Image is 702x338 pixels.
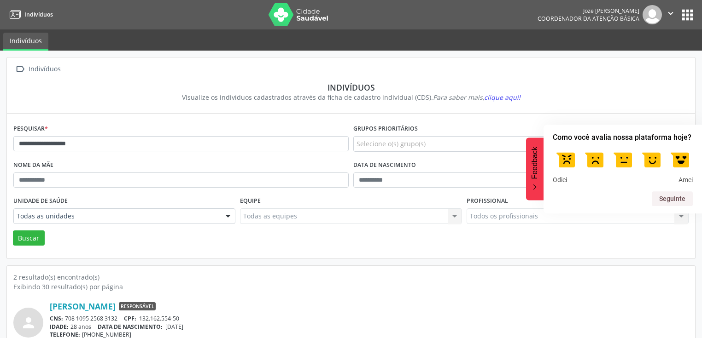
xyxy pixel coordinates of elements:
[27,63,62,76] div: Indivíduos
[98,323,163,331] span: DATA DE NASCIMENTO:
[13,122,48,136] label: Pesquisar
[24,11,53,18] span: Indivíduos
[50,323,689,331] div: 28 anos
[6,7,53,22] a: Indivíduos
[13,63,62,76] a:  Indivíduos
[679,7,696,23] button: apps
[467,194,508,208] label: Profissional
[679,176,693,184] span: Amei
[119,302,156,310] span: Responsável
[526,137,544,200] button: Feedback - Ocultar pesquisa
[353,122,418,136] label: Grupos prioritários
[20,82,682,92] div: Indivíduos
[538,15,639,23] span: Coordenador da Atenção Básica
[13,194,68,208] label: Unidade de saúde
[20,315,37,331] i: person
[13,272,689,282] div: 2 resultado(s) encontrado(s)
[433,93,521,102] i: Para saber mais,
[666,8,676,18] i: 
[165,323,183,331] span: [DATE]
[553,176,567,184] span: Odiei
[20,92,682,102] div: Visualize os indivíduos cadastrados através da ficha de cadastro individual (CDS).
[544,125,702,214] div: Como você avalia nossa plataforma hoje? Select an option from 1 to 5, with 1 being Odiei and 5 be...
[357,139,426,149] span: Selecione o(s) grupo(s)
[50,301,116,311] a: [PERSON_NAME]
[553,147,693,184] div: Como você avalia nossa plataforma hoje? Select an option from 1 to 5, with 1 being Odiei and 5 be...
[50,323,69,331] span: IDADE:
[13,230,45,246] button: Buscar
[139,315,179,322] span: 132.162.554-50
[538,7,639,15] div: Joze [PERSON_NAME]
[240,194,261,208] label: Equipe
[353,158,416,172] label: Data de nascimento
[13,282,689,292] div: Exibindo 30 resultado(s) por página
[13,63,27,76] i: 
[553,132,693,143] h2: Como você avalia nossa plataforma hoje? Select an option from 1 to 5, with 1 being Odiei and 5 be...
[662,5,679,24] button: 
[3,33,48,51] a: Indivíduos
[50,315,63,322] span: CNS:
[124,315,136,322] span: CPF:
[17,212,216,221] span: Todas as unidades
[643,5,662,24] img: img
[484,93,521,102] span: clique aqui!
[531,147,539,179] span: Feedback
[652,191,693,206] button: Próxima pergunta
[50,315,689,322] div: 708 1095 2568 3132
[13,158,53,172] label: Nome da mãe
